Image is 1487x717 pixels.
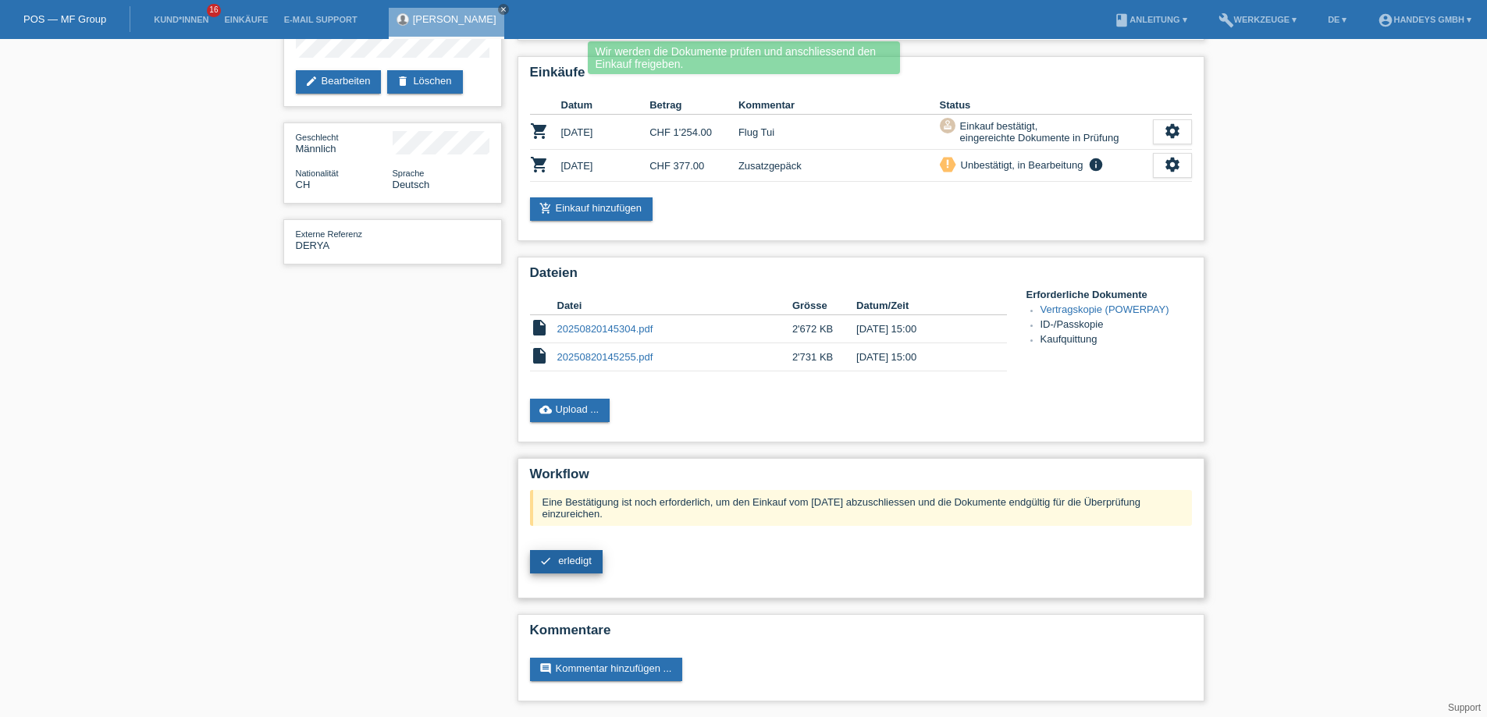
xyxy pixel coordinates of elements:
[296,169,339,178] span: Nationalität
[530,346,549,365] i: insert_drive_file
[1087,157,1105,172] i: info
[1378,12,1393,28] i: account_circle
[23,13,106,25] a: POS — MF Group
[500,5,507,13] i: close
[792,315,856,343] td: 2'672 KB
[276,15,365,24] a: E-Mail Support
[956,157,1083,173] div: Unbestätigt, in Bearbeitung
[1370,15,1479,24] a: account_circleHandeys GmbH ▾
[792,343,856,371] td: 2'731 KB
[1041,303,1169,315] a: Vertragskopie (POWERPAY)
[539,555,552,567] i: check
[530,122,549,140] i: POSP00026341
[649,115,738,150] td: CHF 1'254.00
[393,179,430,190] span: Deutsch
[530,623,1192,646] h2: Kommentare
[539,403,552,416] i: cloud_upload
[1114,12,1129,28] i: book
[649,150,738,182] td: CHF 377.00
[296,131,393,154] div: Männlich
[558,555,592,566] span: erledigt
[207,4,221,17] span: 16
[530,197,653,221] a: add_shopping_cartEinkauf hinzufügen
[397,75,409,87] i: delete
[561,150,650,182] td: [DATE]
[305,75,318,87] i: edit
[1041,318,1192,333] li: ID-/Passkopie
[557,351,653,363] a: 20250820145255.pdf
[588,41,900,74] div: Wir werden die Dokumente prüfen und anschliessend den Einkauf freigeben.
[530,155,549,174] i: POSP00026369
[1164,122,1181,140] i: settings
[530,658,683,681] a: commentKommentar hinzufügen ...
[1164,156,1181,173] i: settings
[1320,15,1354,24] a: DE ▾
[146,15,216,24] a: Kund*innen
[856,315,984,343] td: [DATE] 15:00
[1211,15,1305,24] a: buildWerkzeuge ▾
[561,115,650,150] td: [DATE]
[530,467,1192,490] h2: Workflow
[955,118,1119,146] div: Einkauf bestätigt, eingereichte Dokumente in Prüfung
[393,169,425,178] span: Sprache
[296,228,393,251] div: DERYA
[1026,289,1192,300] h4: Erforderliche Dokumente
[296,70,382,94] a: editBearbeiten
[530,490,1192,526] div: Eine Bestätigung ist noch erforderlich, um den Einkauf vom [DATE] abzuschliessen und die Dokument...
[557,296,792,315] th: Datei
[498,4,509,15] a: close
[530,550,603,573] a: check erledigt
[942,119,953,130] i: approval
[530,318,549,337] i: insert_drive_file
[738,115,940,150] td: Flug Tui
[856,296,984,315] th: Datum/Zeit
[216,15,276,24] a: Einkäufe
[738,96,940,115] th: Kommentar
[561,96,650,115] th: Datum
[1448,702,1481,713] a: Support
[387,70,462,94] a: deleteLöschen
[738,150,940,182] td: Zusatzgepäck
[557,323,653,335] a: 20250820145304.pdf
[1218,12,1234,28] i: build
[649,96,738,115] th: Betrag
[296,133,339,142] span: Geschlecht
[539,662,552,675] i: comment
[296,179,311,190] span: Schweiz
[413,13,496,25] a: [PERSON_NAME]
[940,96,1153,115] th: Status
[530,399,610,422] a: cloud_uploadUpload ...
[1041,333,1192,348] li: Kaufquittung
[296,229,363,239] span: Externe Referenz
[539,202,552,215] i: add_shopping_cart
[530,265,1192,289] h2: Dateien
[1106,15,1194,24] a: bookAnleitung ▾
[792,296,856,315] th: Grösse
[942,158,953,169] i: priority_high
[856,343,984,371] td: [DATE] 15:00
